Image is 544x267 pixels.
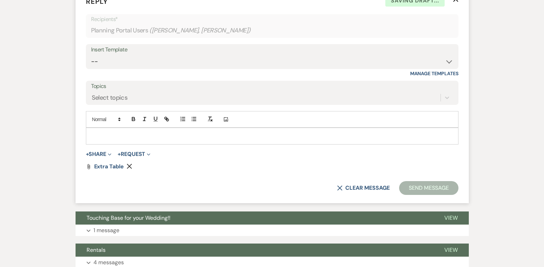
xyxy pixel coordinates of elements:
[76,225,469,236] button: 1 message
[91,24,453,37] div: Planning Portal Users
[444,246,458,254] span: View
[118,151,150,157] button: Request
[94,163,124,170] span: Extra Table
[92,93,128,102] div: Select topics
[93,258,124,267] p: 4 messages
[444,214,458,221] span: View
[91,45,453,55] div: Insert Template
[433,244,469,257] button: View
[433,211,469,225] button: View
[86,151,112,157] button: Share
[118,151,121,157] span: +
[410,70,458,77] a: Manage Templates
[76,211,433,225] button: Touching Base for your Wedding!!
[91,15,453,24] p: Recipients*
[87,246,106,254] span: Rentals
[94,164,124,169] a: Extra Table
[87,214,170,221] span: Touching Base for your Wedding!!
[399,181,458,195] button: Send Message
[86,151,89,157] span: +
[93,226,119,235] p: 1 message
[337,185,389,191] button: Clear message
[149,26,251,35] span: ( [PERSON_NAME], [PERSON_NAME] )
[91,81,453,91] label: Topics
[76,244,433,257] button: Rentals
